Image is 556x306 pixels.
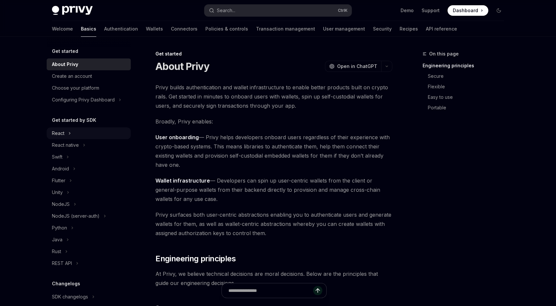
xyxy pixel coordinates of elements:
span: Broadly, Privy enables: [155,117,392,126]
a: Transaction management [256,21,315,37]
div: Choose your platform [52,84,99,92]
span: At Privy, we believe technical decisions are moral decisions. Below are the principles that guide... [155,269,392,288]
div: React [52,129,64,137]
div: About Privy [52,60,78,68]
a: Recipes [400,21,418,37]
div: React native [52,141,79,149]
div: NodeJS [52,200,70,208]
a: Wallets [146,21,163,37]
button: Open search [204,5,352,16]
a: Choose your platform [47,82,131,94]
div: Android [52,165,69,173]
span: Privy builds authentication and wallet infrastructure to enable better products built on crypto r... [155,83,392,110]
a: Security [373,21,392,37]
a: Connectors [171,21,197,37]
a: Easy to use [423,92,509,102]
img: dark logo [52,6,93,15]
a: Portable [423,102,509,113]
button: Toggle NodeJS section [47,198,131,210]
div: Swift [52,153,62,161]
span: Engineering principles [155,253,236,264]
button: Toggle Rust section [47,246,131,257]
a: Create an account [47,70,131,82]
button: Toggle dark mode [494,5,504,16]
span: Privy surfaces both user-centric abstractions enabling you to authenticate users and generate wal... [155,210,392,238]
div: Rust [52,248,61,255]
a: Policies & controls [205,21,248,37]
span: Open in ChatGPT [337,63,377,70]
div: Python [52,224,67,232]
div: Create an account [52,72,92,80]
a: Dashboard [448,5,488,16]
strong: Wallet infrastructure [155,177,210,184]
h5: Changelogs [52,280,80,288]
a: Engineering principles [423,60,509,71]
span: On this page [429,50,459,58]
div: Search... [217,7,235,14]
div: Unity [52,188,63,196]
a: User management [323,21,365,37]
div: Java [52,236,62,244]
button: Toggle Flutter section [47,175,131,186]
a: API reference [426,21,457,37]
button: Toggle NodeJS (server-auth) section [47,210,131,222]
button: Toggle Configuring Privy Dashboard section [47,94,131,106]
div: REST API [52,259,72,267]
a: Demo [401,7,414,14]
input: Ask a question... [228,283,313,298]
a: Authentication [104,21,138,37]
span: — Privy helps developers onboard users regardless of their experience with crypto-based systems. ... [155,133,392,169]
a: Flexible [423,81,509,92]
button: Toggle React native section [47,139,131,151]
a: About Privy [47,58,131,70]
h1: About Privy [155,60,209,72]
button: Toggle React section [47,127,131,139]
a: Support [422,7,440,14]
button: Toggle Python section [47,222,131,234]
button: Toggle Swift section [47,151,131,163]
div: SDK changelogs [52,293,88,301]
span: — Developers can spin up user-centric wallets from the client or general-purpose wallets from the... [155,176,392,204]
a: Welcome [52,21,73,37]
div: NodeJS (server-auth) [52,212,100,220]
div: Get started [155,51,392,57]
button: Open in ChatGPT [325,61,381,72]
button: Toggle Unity section [47,186,131,198]
h5: Get started [52,47,78,55]
a: Basics [81,21,96,37]
button: Toggle SDK changelogs section [47,291,131,303]
h5: Get started by SDK [52,116,96,124]
button: Toggle REST API section [47,257,131,269]
span: Ctrl K [338,8,348,13]
strong: User onboarding [155,134,199,141]
a: Secure [423,71,509,81]
div: Flutter [52,177,65,185]
div: Configuring Privy Dashboard [52,96,115,104]
button: Toggle Android section [47,163,131,175]
button: Send message [313,286,322,295]
span: Dashboard [453,7,478,14]
button: Toggle Java section [47,234,131,246]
